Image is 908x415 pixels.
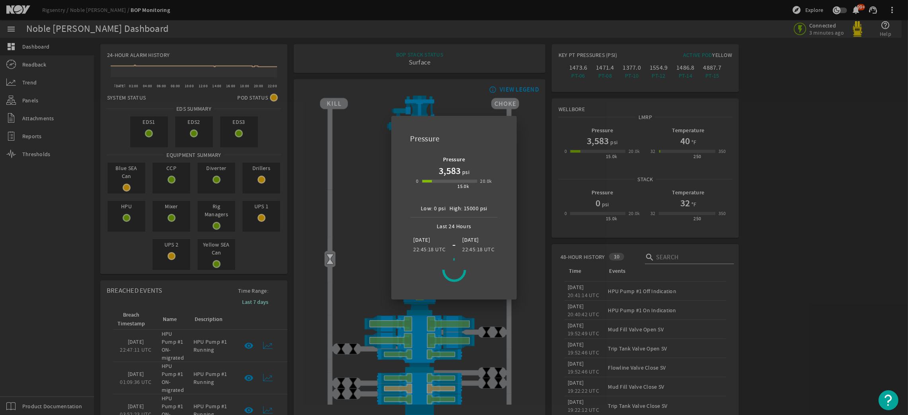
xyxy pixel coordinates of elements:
span: psi [461,167,469,177]
legacy-datetime-component: [DATE] [414,236,430,243]
div: Low: 0 psi [421,204,445,213]
div: Pressure [401,125,508,149]
legacy-datetime-component: 22:45:18 UTC [414,246,446,253]
legacy-datetime-component: 22:45:18 UTC [462,246,494,253]
b: Pressure [443,156,465,163]
div: 0 [416,177,419,185]
legacy-datetime-component: [DATE] [462,236,479,243]
button: Open Resource Center [879,390,898,410]
div: High: 15000 psi [449,204,487,213]
div: - [449,240,459,249]
div: 20.0k [480,177,492,185]
h1: 3,583 [439,164,461,177]
span: Last 24 Hours [433,217,475,231]
div: 15.0k [457,182,469,190]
